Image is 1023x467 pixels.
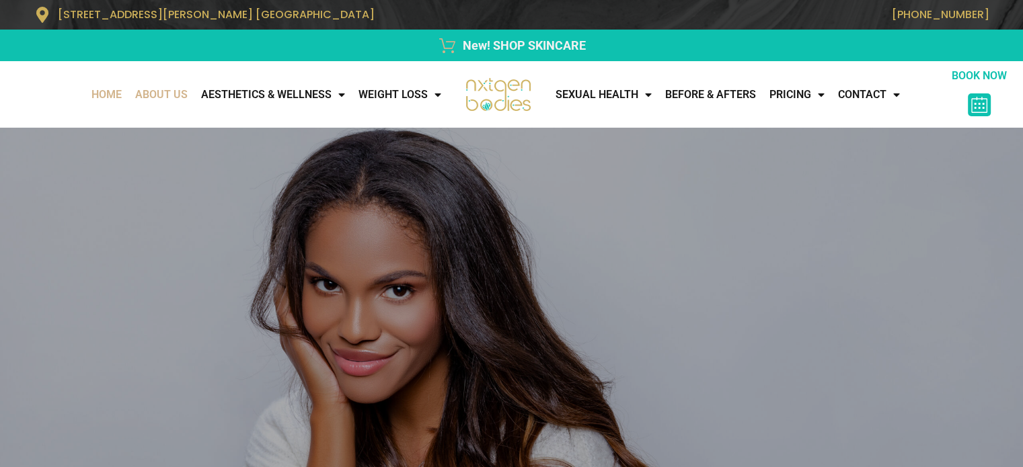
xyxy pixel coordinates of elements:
[7,81,448,108] nav: Menu
[763,81,831,108] a: Pricing
[831,81,907,108] a: CONTACT
[950,68,1010,84] p: BOOK NOW
[34,36,989,54] a: New! SHOP SKINCARE
[194,81,352,108] a: AESTHETICS & WELLNESS
[658,81,763,108] a: Before & Afters
[549,81,950,108] nav: Menu
[459,36,586,54] span: New! SHOP SKINCARE
[85,81,128,108] a: Home
[352,81,448,108] a: WEIGHT LOSS
[549,81,658,108] a: Sexual Health
[519,8,989,21] p: [PHONE_NUMBER]
[128,81,194,108] a: About Us
[58,7,375,22] span: [STREET_ADDRESS][PERSON_NAME] [GEOGRAPHIC_DATA]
